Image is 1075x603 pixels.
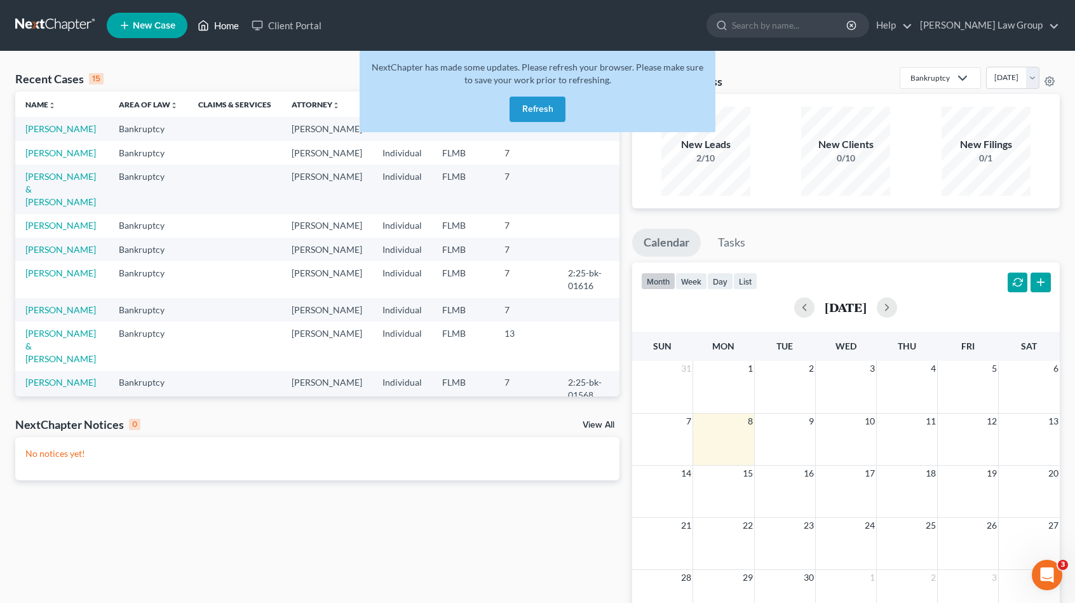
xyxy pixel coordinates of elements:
[863,466,876,481] span: 17
[494,214,558,238] td: 7
[188,91,281,117] th: Claims & Services
[741,570,754,585] span: 29
[680,518,693,533] span: 21
[961,341,975,351] span: Fri
[869,570,876,585] span: 1
[281,238,372,261] td: [PERSON_NAME]
[924,466,937,481] span: 18
[869,361,876,376] span: 3
[1058,560,1068,570] span: 3
[119,100,178,109] a: Area of Lawunfold_more
[985,414,998,429] span: 12
[985,466,998,481] span: 19
[432,141,494,165] td: FLMB
[870,14,912,37] a: Help
[661,137,750,152] div: New Leads
[707,229,757,257] a: Tasks
[985,518,998,533] span: 26
[292,100,340,109] a: Attorneyunfold_more
[372,141,432,165] td: Individual
[558,261,619,297] td: 2:25-bk-01616
[680,361,693,376] span: 31
[685,414,693,429] span: 7
[89,73,104,85] div: 15
[898,341,916,351] span: Thu
[133,21,175,30] span: New Case
[1047,518,1060,533] span: 27
[680,466,693,481] span: 14
[432,322,494,370] td: FLMB
[747,361,754,376] span: 1
[802,466,815,481] span: 16
[372,238,432,261] td: Individual
[372,261,432,297] td: Individual
[1047,466,1060,481] span: 20
[732,13,848,37] input: Search by name...
[25,220,96,231] a: [PERSON_NAME]
[914,14,1059,37] a: [PERSON_NAME] Law Group
[281,214,372,238] td: [PERSON_NAME]
[281,141,372,165] td: [PERSON_NAME]
[25,304,96,315] a: [PERSON_NAME]
[733,273,757,290] button: list
[109,117,188,140] td: Bankruptcy
[942,137,1031,152] div: New Filings
[372,371,432,407] td: Individual
[432,298,494,322] td: FLMB
[281,117,372,140] td: [PERSON_NAME]
[109,165,188,213] td: Bankruptcy
[25,100,56,109] a: Nameunfold_more
[583,421,614,430] a: View All
[109,298,188,322] td: Bankruptcy
[129,419,140,430] div: 0
[372,322,432,370] td: Individual
[109,214,188,238] td: Bankruptcy
[1032,560,1062,590] iframe: Intercom live chat
[653,341,672,351] span: Sun
[25,377,96,388] a: [PERSON_NAME]
[281,165,372,213] td: [PERSON_NAME]
[372,165,432,213] td: Individual
[776,341,793,351] span: Tue
[680,570,693,585] span: 28
[741,466,754,481] span: 15
[15,417,140,432] div: NextChapter Notices
[372,214,432,238] td: Individual
[741,518,754,533] span: 22
[632,229,701,257] a: Calendar
[494,261,558,297] td: 7
[712,341,734,351] span: Mon
[494,371,558,407] td: 7
[109,238,188,261] td: Bankruptcy
[372,298,432,322] td: Individual
[990,570,998,585] span: 3
[675,273,707,290] button: week
[835,341,856,351] span: Wed
[802,570,815,585] span: 30
[281,298,372,322] td: [PERSON_NAME]
[802,518,815,533] span: 23
[863,518,876,533] span: 24
[170,102,178,109] i: unfold_more
[25,171,96,207] a: [PERSON_NAME] & [PERSON_NAME]
[825,301,867,314] h2: [DATE]
[332,102,340,109] i: unfold_more
[801,152,890,165] div: 0/10
[48,102,56,109] i: unfold_more
[930,570,937,585] span: 2
[25,244,96,255] a: [PERSON_NAME]
[432,261,494,297] td: FLMB
[109,371,188,407] td: Bankruptcy
[109,141,188,165] td: Bankruptcy
[747,414,754,429] span: 8
[924,518,937,533] span: 25
[494,165,558,213] td: 7
[432,371,494,407] td: FLMB
[25,147,96,158] a: [PERSON_NAME]
[432,214,494,238] td: FLMB
[863,414,876,429] span: 10
[494,322,558,370] td: 13
[432,165,494,213] td: FLMB
[990,361,998,376] span: 5
[494,141,558,165] td: 7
